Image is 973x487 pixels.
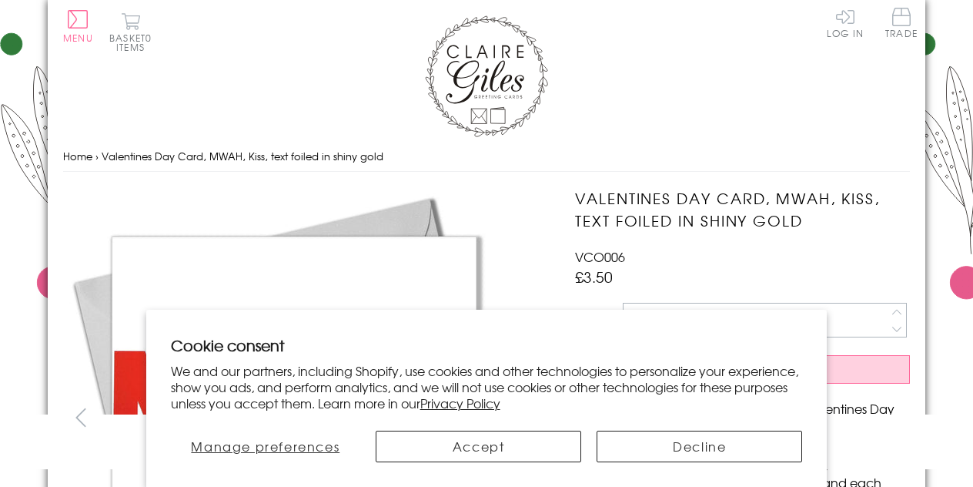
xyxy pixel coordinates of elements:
span: Valentines Day Card, MWAH, Kiss, text foiled in shiny gold [102,149,383,163]
span: VCO006 [575,247,625,266]
p: We and our partners, including Shopify, use cookies and other technologies to personalize your ex... [171,363,803,411]
button: Manage preferences [171,431,360,462]
button: prev [63,400,98,435]
button: Decline [597,431,802,462]
button: Basket0 items [109,12,152,52]
span: 0 items [116,31,152,54]
button: Accept [376,431,581,462]
h2: Cookie consent [171,334,803,356]
a: Privacy Policy [420,394,500,412]
span: £3.50 [575,266,613,287]
span: Manage preferences [191,437,339,455]
h1: Valentines Day Card, MWAH, Kiss, text foiled in shiny gold [575,187,910,232]
a: Home [63,149,92,163]
span: Trade [885,8,918,38]
nav: breadcrumbs [63,141,910,173]
a: Trade [885,8,918,41]
span: Menu [63,31,93,45]
button: Menu [63,10,93,42]
a: Log In [827,8,864,38]
img: Claire Giles Greetings Cards [425,15,548,137]
span: › [95,149,99,163]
